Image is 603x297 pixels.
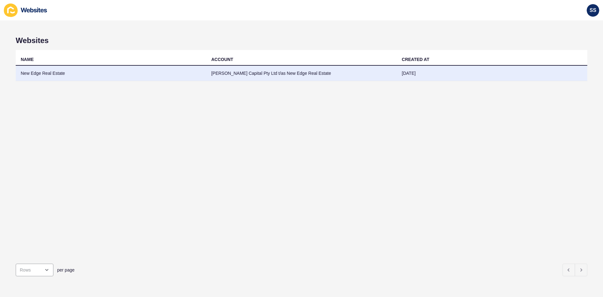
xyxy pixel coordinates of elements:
span: per page [57,267,74,273]
div: ACCOUNT [211,56,233,63]
span: SS [589,7,596,14]
div: CREATED AT [402,56,429,63]
td: New Edge Real Estate [16,66,206,81]
div: NAME [21,56,34,63]
td: [PERSON_NAME] Capital Pty Ltd t/as New Edge Real Estate [206,66,397,81]
div: open menu [16,264,53,276]
td: [DATE] [397,66,587,81]
h1: Websites [16,36,587,45]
